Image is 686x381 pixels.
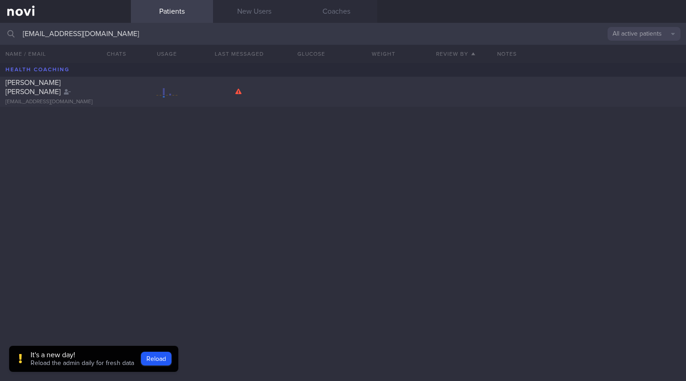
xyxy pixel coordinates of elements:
[203,45,275,63] button: Last Messaged
[275,45,347,63] button: Glucose
[608,27,681,41] button: All active patients
[348,45,420,63] button: Weight
[31,350,134,360] div: It's a new day!
[94,45,131,63] button: Chats
[141,352,171,365] button: Reload
[492,45,686,63] div: Notes
[420,45,492,63] button: Review By
[5,99,125,106] div: [EMAIL_ADDRESS][DOMAIN_NAME]
[131,45,203,63] div: Usage
[5,79,61,95] span: [PERSON_NAME] [PERSON_NAME]
[31,360,134,366] span: Reload the admin daily for fresh data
